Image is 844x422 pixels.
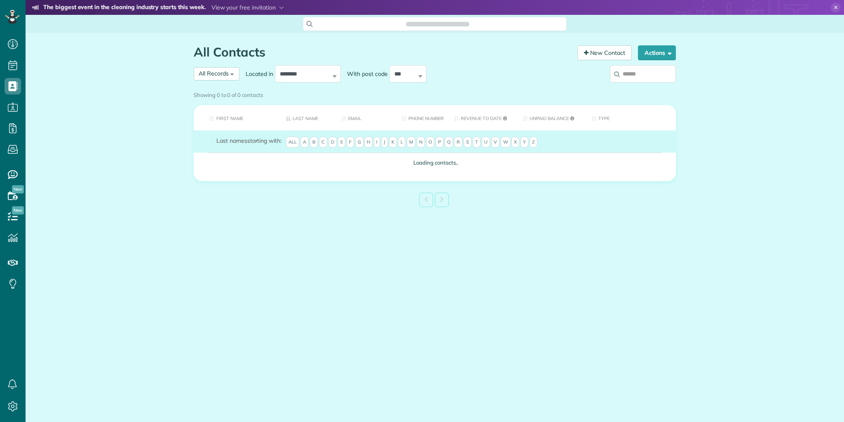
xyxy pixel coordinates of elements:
span: J [381,137,388,148]
h1: All Contacts [194,45,571,59]
span: D [328,137,337,148]
span: Last names [216,137,247,144]
span: W [501,137,511,148]
span: B [310,137,318,148]
span: T [473,137,481,148]
strong: The biggest event in the cleaning industry starts this week. [43,3,206,12]
span: Y [520,137,528,148]
span: Search ZenMaid… [414,20,461,28]
span: New [12,185,24,193]
label: With post code [341,70,389,78]
th: Revenue to Date: activate to sort column ascending [448,105,517,130]
span: O [426,137,434,148]
th: Phone number: activate to sort column ascending [396,105,448,130]
span: S [464,137,471,148]
span: E [338,137,345,148]
span: X [511,137,519,148]
span: New [12,206,24,215]
span: I [374,137,380,148]
span: R [454,137,462,148]
td: Loading contacts.. [194,153,676,173]
th: Email: activate to sort column ascending [335,105,396,130]
th: Unpaid Balance: activate to sort column ascending [517,105,586,130]
span: Z [530,137,537,148]
span: P [436,137,443,148]
th: First Name: activate to sort column ascending [194,105,280,130]
div: Showing 0 to 0 of 0 contacts [194,88,676,99]
label: starting with: [216,137,281,145]
span: N [417,137,425,148]
th: Type: activate to sort column ascending [586,105,676,130]
span: K [389,137,397,148]
span: L [398,137,406,148]
label: Located in [239,70,275,78]
span: C [319,137,327,148]
th: Last Name: activate to sort column descending [280,105,335,130]
span: All Records [199,70,229,77]
span: A [300,137,309,148]
a: New Contact [577,45,632,60]
span: F [347,137,354,148]
span: G [355,137,363,148]
span: U [482,137,490,148]
span: Q [445,137,453,148]
button: Actions [638,45,676,60]
span: M [407,137,415,148]
span: All [286,137,299,148]
span: H [364,137,373,148]
span: V [491,137,499,148]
